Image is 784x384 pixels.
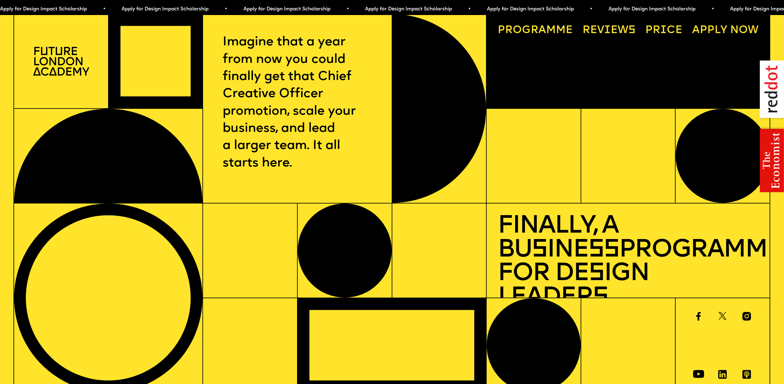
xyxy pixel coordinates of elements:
[687,20,764,41] a: Apply now
[224,7,227,12] span: •
[588,238,619,263] span: ss
[593,285,608,310] span: s
[498,215,759,310] h1: Finally, a Bu ine Programme for De ign Leader
[577,20,641,41] a: Reviews
[532,238,547,263] span: s
[223,34,372,172] p: Imagine that a year from now you could finally get that Chief Creative Officer promotion, scale y...
[538,25,546,36] span: a
[468,7,471,12] span: •
[103,7,106,12] span: •
[346,7,349,12] span: •
[711,7,714,12] span: •
[692,25,700,36] span: A
[640,20,688,41] a: Price
[492,20,578,41] a: Programme
[589,261,604,286] span: s
[590,7,593,12] span: •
